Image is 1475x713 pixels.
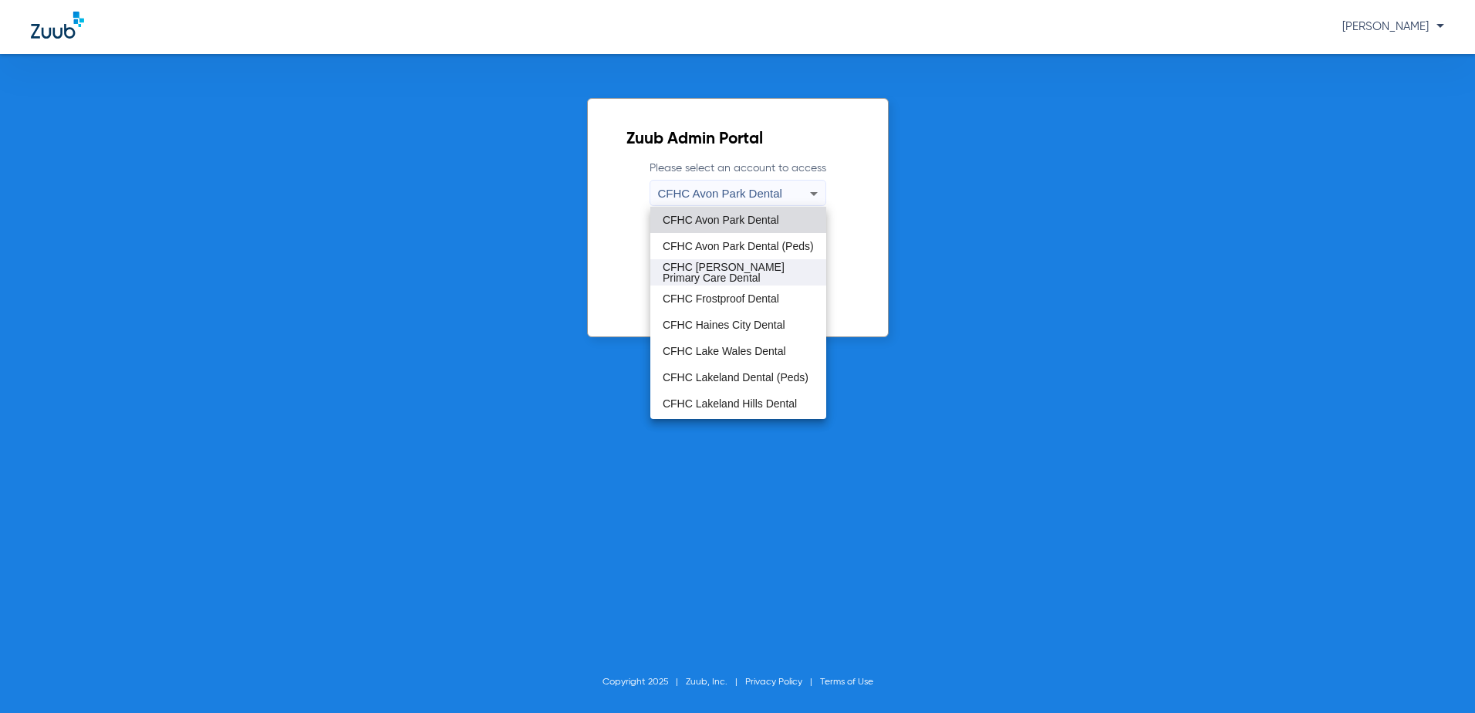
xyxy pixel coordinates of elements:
iframe: Chat Widget [1398,639,1475,713]
span: CFHC [PERSON_NAME] Primary Care Dental [663,262,814,283]
span: CFHC Avon Park Dental [663,215,779,225]
span: CFHC Avon Park Dental (Peds) [663,241,814,252]
span: CFHC Haines City Dental [663,319,785,330]
span: CFHC Lake Wales Dental [663,346,786,356]
span: CFHC Frostproof Dental [663,293,779,304]
span: CFHC Lakeland Hills Dental [663,398,797,409]
span: CFHC Lakeland Dental (Peds) [663,372,808,383]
